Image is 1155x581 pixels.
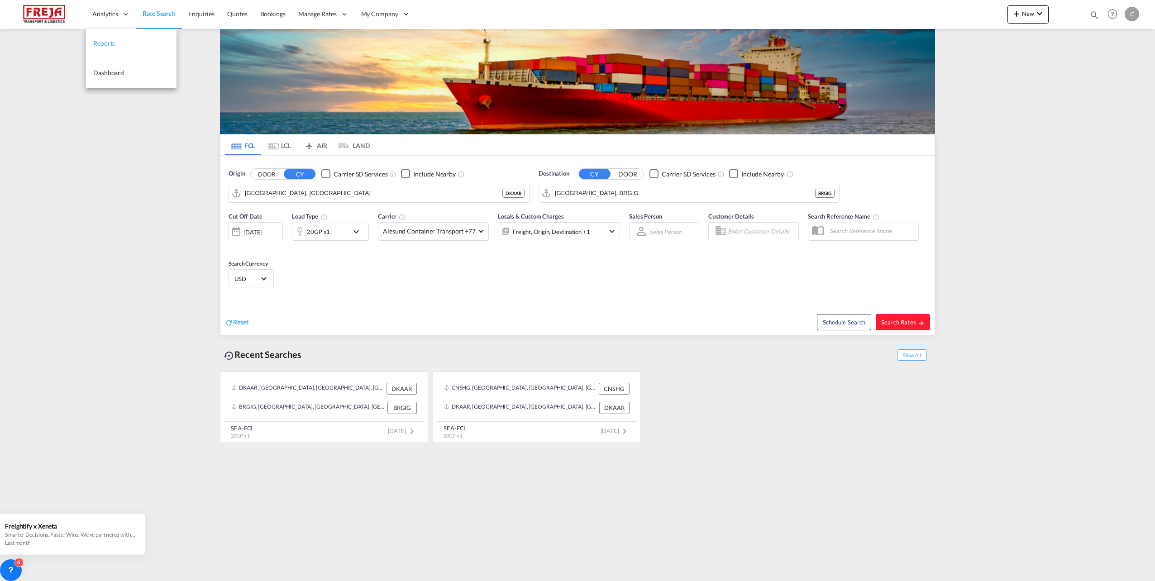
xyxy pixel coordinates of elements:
span: Help [1105,6,1120,22]
md-checkbox: Checkbox No Ink [729,169,784,179]
button: CY [579,169,611,179]
md-icon: icon-backup-restore [224,350,234,361]
md-icon: icon-chevron-down [1034,8,1045,19]
div: CNSHG, Shanghai Pt, China, Greater China & Far East Asia, Asia Pacific [444,383,597,395]
span: Analytics [92,10,118,19]
md-icon: icon-plus 400-fg [1011,8,1022,19]
span: Enquiries [188,10,215,18]
md-tab-item: LCL [261,135,297,155]
md-input-container: Aarhus, DKAAR [229,184,529,202]
div: C [1125,7,1139,21]
span: Destination [539,169,569,178]
button: icon-plus 400-fgNewicon-chevron-down [1007,5,1049,24]
div: SEA-FCL [444,424,467,432]
recent-search-card: DKAAR, [GEOGRAPHIC_DATA], [GEOGRAPHIC_DATA], [GEOGRAPHIC_DATA], [GEOGRAPHIC_DATA] DKAARBRGIG, [GE... [220,371,428,443]
img: LCL+%26+FCL+BACKGROUND.png [220,29,935,134]
div: Freight Origin Destination Factory Stuffing [513,225,590,238]
md-select: Sales Person [649,225,683,238]
div: DKAAR, Aarhus, Denmark, Northern Europe, Europe [444,402,597,414]
md-icon: icon-arrow-right [918,320,925,326]
md-icon: The selected Trucker/Carrierwill be displayed in the rate results If the rates are from another f... [399,214,406,221]
md-checkbox: Checkbox No Ink [321,169,387,179]
span: Reset [233,318,248,326]
md-datepicker: Select [229,240,235,252]
a: Reports [86,29,177,58]
div: [DATE] [243,228,262,236]
span: Reports [93,39,115,47]
div: Include Nearby [413,170,456,179]
md-icon: Unchecked: Ignores neighbouring ports when fetching rates.Checked : Includes neighbouring ports w... [787,171,794,178]
div: Recent Searches [220,344,305,365]
md-icon: icon-chevron-right [406,426,417,437]
div: BRGIG [815,189,835,198]
span: Cut Off Date [229,213,262,220]
span: Show All [897,349,927,361]
div: [DATE] [229,222,283,241]
div: icon-refreshReset [225,318,248,328]
div: CNSHG [599,383,630,395]
span: New [1011,10,1045,17]
span: Carrier [378,213,406,220]
input: Enter Customer Details [728,224,796,238]
md-icon: Unchecked: Search for CY (Container Yard) services for all selected carriers.Checked : Search for... [717,171,725,178]
md-tab-item: LAND [334,135,370,155]
md-icon: icon-airplane [304,140,315,147]
md-icon: Your search will be saved by the below given name [873,214,880,221]
md-icon: icon-chevron-right [619,426,630,437]
div: DKAAR [502,189,525,198]
div: BRGIG, Rio de Janeiro, Brazil, South America, Americas [231,402,385,414]
div: DKAAR [599,402,630,414]
input: Search Reference Name [825,224,918,238]
div: DKAAR [387,383,417,395]
span: Search Reference Name [808,213,880,220]
div: 20GP x1 [307,225,330,238]
md-icon: icon-information-outline [320,214,328,221]
span: Dashboard [93,69,124,76]
md-input-container: Rio de Janeiro, BRGIG [539,184,839,202]
div: Freight Origin Destination Factory Stuffingicon-chevron-down [498,222,620,240]
span: My Company [361,10,398,19]
div: Carrier SD Services [662,170,716,179]
md-tab-item: FCL [225,135,261,155]
md-tab-item: AIR [297,135,334,155]
span: Origin [229,169,245,178]
span: Customer Details [708,213,754,220]
md-icon: Unchecked: Search for CY (Container Yard) services for all selected carriers.Checked : Search for... [389,171,396,178]
md-pagination-wrapper: Use the left and right arrow keys to navigate between tabs [225,135,370,155]
md-icon: Unchecked: Ignores neighbouring ports when fetching rates.Checked : Includes neighbouring ports w... [458,171,465,178]
span: [DATE] [388,427,417,434]
span: Bookings [260,10,286,18]
span: Manage Rates [298,10,337,19]
span: [DATE] [601,427,630,434]
span: Locals & Custom Charges [498,213,564,220]
span: 20GP x 1 [231,433,250,438]
md-select: Select Currency: $ USDUnited States Dollar [234,272,269,285]
div: Include Nearby [741,170,784,179]
div: 20GP x1icon-chevron-down [292,223,369,241]
div: Help [1105,6,1125,23]
button: Note: By default Schedule search will only considerorigin ports, destination ports and cut off da... [817,314,871,330]
span: Quotes [227,10,247,18]
span: Alesund Container Transport +77 [383,227,476,236]
span: Search Rates [881,319,925,326]
div: Origin DOOR CY Checkbox No InkUnchecked: Search for CY (Container Yard) services for all selected... [220,156,935,335]
input: Search by Port [555,186,815,200]
div: Carrier SD Services [334,170,387,179]
span: Rate Search [143,10,176,17]
div: DKAAR, Aarhus, Denmark, Northern Europe, Europe [231,383,384,395]
recent-search-card: CNSHG, [GEOGRAPHIC_DATA], [GEOGRAPHIC_DATA], [GEOGRAPHIC_DATA] & [GEOGRAPHIC_DATA], [GEOGRAPHIC_D... [433,371,641,443]
span: Search Currency [229,260,268,267]
img: 586607c025bf11f083711d99603023e7.png [14,4,75,24]
span: USD [234,275,260,283]
input: Search by Port [245,186,502,200]
button: CY [284,169,315,179]
md-checkbox: Checkbox No Ink [649,169,716,179]
md-icon: icon-chevron-down [351,226,366,237]
button: Search Ratesicon-arrow-right [876,314,930,330]
md-checkbox: Checkbox No Ink [401,169,456,179]
span: Load Type [292,213,328,220]
button: DOOR [251,169,282,179]
md-icon: icon-chevron-down [606,226,617,237]
div: icon-magnify [1089,10,1099,24]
